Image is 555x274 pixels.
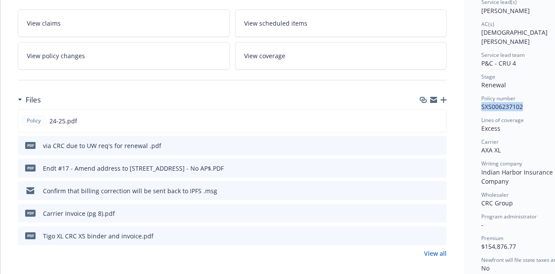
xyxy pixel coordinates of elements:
[481,199,513,207] span: CRC Group
[18,10,230,37] a: View claims
[481,146,501,154] span: AXA XL
[235,10,447,37] a: View scheduled items
[435,141,443,150] button: preview file
[43,141,161,150] div: via CRC due to UW req's for renewal .pdf
[18,94,41,106] div: Files
[481,116,524,124] span: Lines of coverage
[481,168,555,185] span: Indian Harbor Insurance Company
[435,231,443,241] button: preview file
[481,160,522,167] span: Writing company
[421,231,428,241] button: download file
[481,81,506,89] span: Renewal
[481,264,490,272] span: No
[421,141,428,150] button: download file
[435,209,443,218] button: preview file
[27,19,61,28] span: View claims
[43,231,153,241] div: Tigo XL CRC XS binder and invoice.pdf
[421,164,428,173] button: download file
[421,186,428,195] button: download file
[43,209,115,218] div: Carrier Invoice (pg 8).pdf
[421,209,428,218] button: download file
[481,102,523,111] span: SXS006237102
[424,249,447,258] a: View all
[481,242,516,251] span: $154,876.77
[481,138,499,145] span: Carrier
[481,213,537,220] span: Program administrator
[481,191,509,198] span: Wholesaler
[244,51,285,60] span: View coverage
[481,221,483,229] span: -
[481,7,530,15] span: [PERSON_NAME]
[481,51,525,59] span: Service lead team
[25,165,36,171] span: PDF
[26,94,41,106] h3: Files
[481,95,516,102] span: Policy number
[235,42,447,69] a: View coverage
[25,142,36,149] span: pdf
[435,116,443,125] button: preview file
[435,164,443,173] button: preview file
[27,51,85,60] span: View policy changes
[25,210,36,216] span: pdf
[244,19,307,28] span: View scheduled items
[481,28,548,46] span: [DEMOGRAPHIC_DATA][PERSON_NAME]
[49,116,77,125] span: 24-25.pdf
[481,59,516,67] span: P&C - CRU 4
[25,232,36,239] span: pdf
[421,116,428,125] button: download file
[481,234,503,242] span: Premium
[43,164,224,173] div: Endt #17 - Amend address to [STREET_ADDRESS] - No AP$.PDF
[18,42,230,69] a: View policy changes
[481,20,494,28] span: AC(s)
[481,73,495,80] span: Stage
[435,186,443,195] button: preview file
[43,186,217,195] div: Confirm that billing correction will be sent back to IPFS .msg
[25,117,42,125] span: Policy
